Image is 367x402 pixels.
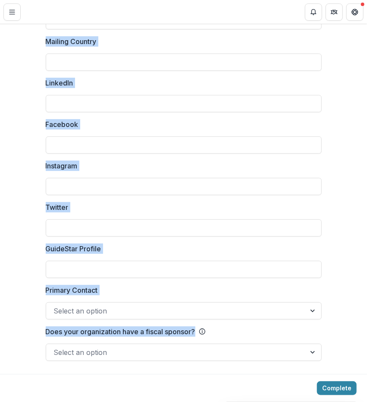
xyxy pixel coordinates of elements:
[46,161,78,171] p: Instagram
[46,202,69,212] p: Twitter
[46,78,73,88] p: LinkedIn
[3,3,21,21] button: Toggle Menu
[326,3,343,21] button: Partners
[317,381,357,395] button: Complete
[46,326,195,337] p: Does your organization have a fiscal sponsor?
[46,244,101,254] p: GuideStar Profile
[46,36,97,47] p: Mailing Country
[305,3,322,21] button: Notifications
[346,3,364,21] button: Get Help
[46,119,78,130] p: Facebook
[46,285,98,295] p: Primary Contact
